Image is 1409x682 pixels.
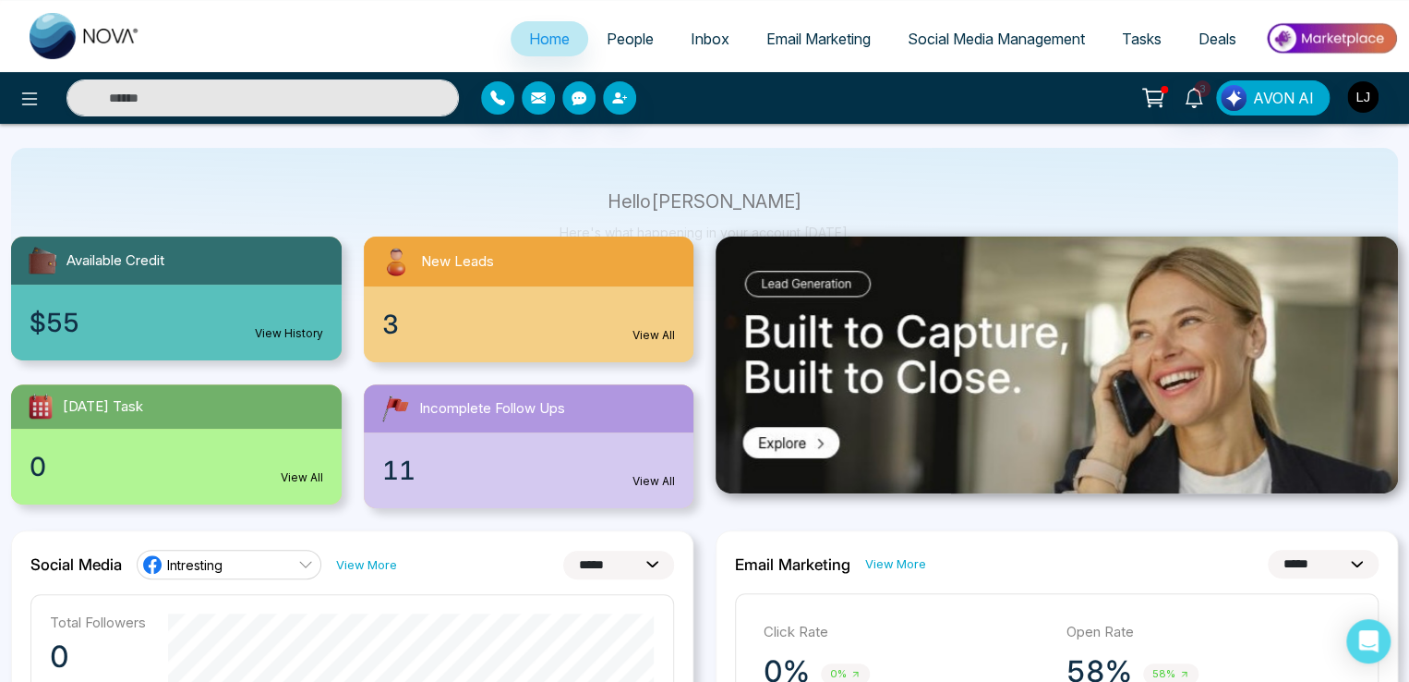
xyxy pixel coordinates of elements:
span: Intresting [167,556,223,574]
p: 0 [50,639,146,676]
img: Nova CRM Logo [30,13,140,59]
a: Incomplete Follow Ups11View All [353,384,705,508]
span: Home [529,30,570,48]
span: Deals [1198,30,1236,48]
a: View All [281,469,323,486]
span: Inbox [691,30,729,48]
img: availableCredit.svg [26,244,59,277]
span: 3 [1194,80,1210,97]
a: 3 [1172,80,1216,113]
p: Hello [PERSON_NAME] [560,194,850,210]
a: Deals [1180,21,1255,56]
a: New Leads3View All [353,237,705,362]
img: Lead Flow [1221,85,1246,111]
h2: Social Media [30,555,122,574]
a: View More [865,555,926,573]
img: Market-place.gif [1264,18,1398,59]
span: Tasks [1122,30,1162,48]
p: Total Followers [50,614,146,631]
a: View History [255,325,323,342]
span: Email Marketing [766,30,871,48]
button: AVON AI [1216,80,1330,116]
a: Tasks [1103,21,1180,56]
a: Email Marketing [748,21,889,56]
span: Incomplete Follow Ups [419,398,565,420]
p: Click Rate [764,622,1048,643]
img: todayTask.svg [26,392,55,421]
a: Inbox [672,21,748,56]
span: AVON AI [1253,87,1314,109]
span: 0 [30,447,46,486]
a: View More [336,556,397,574]
img: followUps.svg [379,392,412,425]
img: newLeads.svg [379,244,414,279]
span: New Leads [421,251,494,273]
span: 3 [382,305,399,344]
p: Open Rate [1066,622,1351,643]
a: View All [632,327,675,344]
a: Home [511,21,588,56]
span: $55 [30,303,79,342]
a: View All [632,473,675,490]
h2: Email Marketing [735,555,850,574]
img: User Avatar [1347,81,1379,113]
span: 11 [382,451,415,490]
div: Open Intercom Messenger [1346,619,1391,664]
span: Available Credit [66,250,164,272]
span: Social Media Management [908,30,1085,48]
span: [DATE] Task [63,396,143,418]
img: . [716,237,1398,493]
span: People [607,30,654,48]
a: Social Media Management [889,21,1103,56]
a: People [588,21,672,56]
